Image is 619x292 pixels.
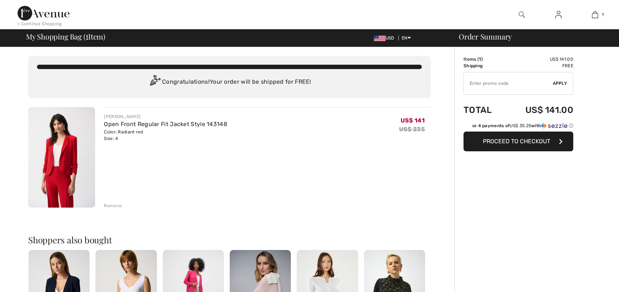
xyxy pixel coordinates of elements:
div: < Continue Shopping [18,20,62,27]
img: My Bag [592,10,598,19]
span: My Shopping Bag ( Item) [26,33,105,40]
a: 1 [577,10,613,19]
img: US Dollar [374,35,386,41]
h2: Shoppers also bought [28,235,431,244]
img: My Info [555,10,562,19]
div: or 4 payments of with [472,122,573,129]
span: 1 [86,31,88,41]
iframe: Opens a widget where you can find more information [572,270,612,288]
div: Remove [104,202,122,209]
img: Open Front Regular Fit Jacket Style 143148 [28,107,95,208]
div: or 4 payments ofUS$ 35.25withSezzle Click to learn more about Sezzle [464,122,573,132]
a: Sign In [549,10,567,19]
td: Total [464,98,504,122]
span: 1 [602,11,604,18]
div: Order Summary [450,33,615,40]
span: US$ 35.25 [510,123,531,128]
span: USD [374,35,397,41]
img: search the website [519,10,525,19]
td: Shipping [464,62,504,69]
div: Color: Radiant red Size: 4 [104,129,227,142]
span: Proceed to Checkout [483,138,550,145]
input: Promo code [464,72,553,94]
span: EN [402,35,411,41]
a: Open Front Regular Fit Jacket Style 143148 [104,121,227,128]
td: US$ 141.00 [504,98,573,122]
td: Free [504,62,573,69]
s: US$ 235 [399,126,425,133]
span: Apply [553,80,567,87]
button: Proceed to Checkout [464,132,573,151]
img: Congratulation2.svg [147,75,162,90]
div: [PERSON_NAME] [104,113,227,120]
img: 1ère Avenue [18,6,70,20]
div: Congratulations! Your order will be shipped for FREE! [37,75,422,90]
img: Sezzle [541,122,567,129]
span: US$ 141 [401,117,425,124]
span: 1 [479,57,481,62]
td: US$ 141.00 [504,56,573,62]
td: Items ( ) [464,56,504,62]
